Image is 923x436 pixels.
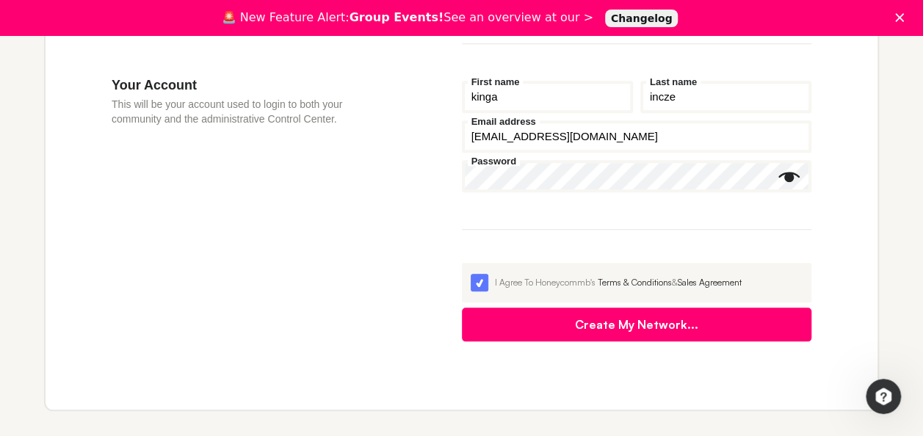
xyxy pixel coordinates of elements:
[462,81,633,113] input: First name
[468,77,524,87] label: First name
[895,13,910,22] div: Close
[678,277,742,288] a: Sales Agreement
[222,10,593,25] div: 🚨 New Feature Alert: See an overview at our >
[605,10,678,27] a: Changelog
[778,166,800,188] button: Show password
[640,81,811,113] input: Last name
[495,276,803,289] div: I Agree To Honeycommb's &
[112,97,374,126] p: This will be your account used to login to both your community and the administrative Control Cen...
[112,77,374,93] h3: Your Account
[866,379,901,414] iframe: Intercom live chat
[468,156,520,166] label: Password
[462,120,812,153] input: Email address
[350,10,444,24] b: Group Events!
[462,308,812,341] button: Create My Network...
[468,117,540,126] label: Email address
[646,77,701,87] label: Last name
[598,277,672,288] a: Terms & Conditions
